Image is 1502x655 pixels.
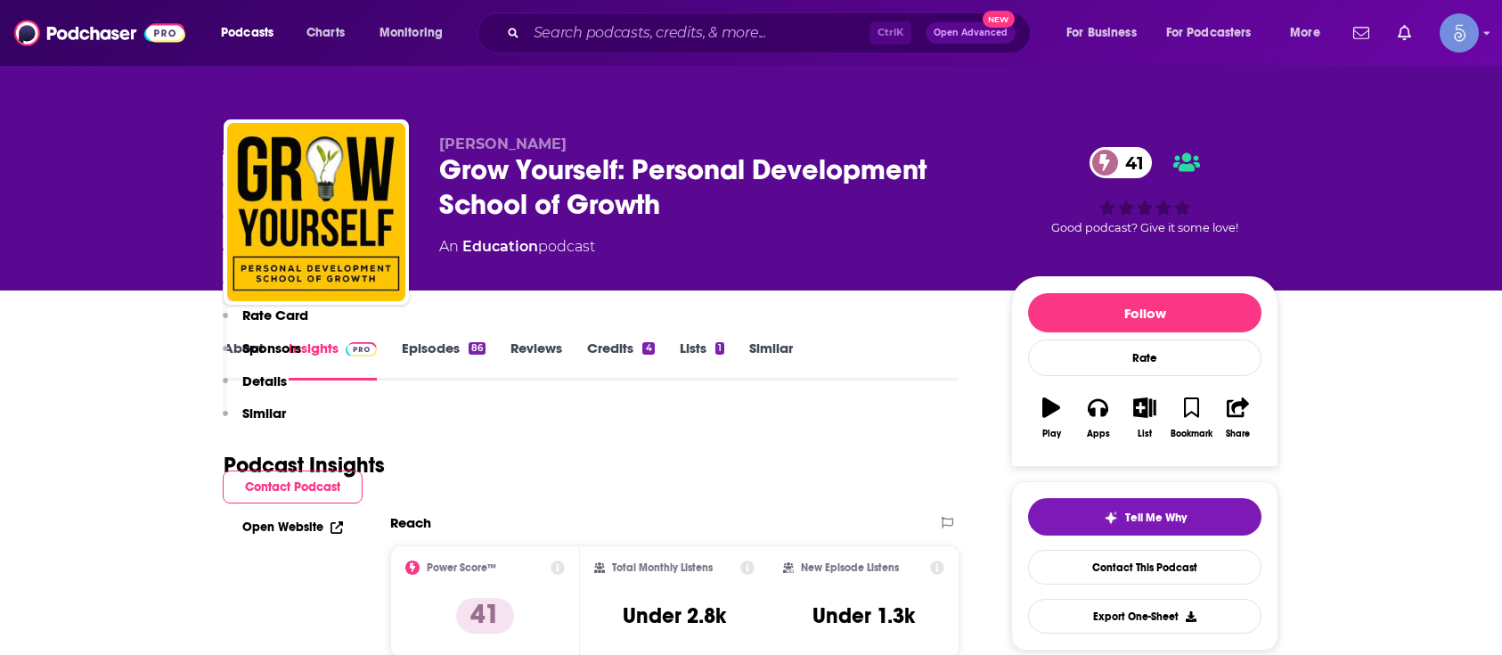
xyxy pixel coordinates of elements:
[1166,20,1252,45] span: For Podcasters
[1104,511,1118,525] img: tell me why sparkle
[227,123,405,301] img: Grow Yourself: Personal Development School of Growth
[1087,429,1110,439] div: Apps
[1440,13,1479,53] img: User Profile
[612,561,713,574] h2: Total Monthly Listens
[934,29,1008,37] span: Open Advanced
[221,20,273,45] span: Podcasts
[14,16,185,50] img: Podchaser - Follow, Share and Rate Podcasts
[1215,386,1261,450] button: Share
[223,340,301,373] button: Sponsors
[223,405,286,438] button: Similar
[1125,511,1187,525] span: Tell Me Why
[242,373,287,389] p: Details
[1290,20,1320,45] span: More
[812,602,915,629] h3: Under 1.3k
[587,340,654,381] a: Credits4
[208,19,297,47] button: open menu
[402,340,486,381] a: Episodes86
[427,561,496,574] h2: Power Score™
[469,342,486,355] div: 86
[749,340,793,381] a: Similar
[1066,20,1137,45] span: For Business
[1138,429,1152,439] div: List
[1278,19,1343,47] button: open menu
[242,520,343,535] a: Open Website
[801,561,899,574] h2: New Episode Listens
[390,514,431,531] h2: Reach
[1107,147,1153,178] span: 41
[715,342,724,355] div: 1
[623,602,726,629] h3: Under 2.8k
[223,373,287,405] button: Details
[1074,386,1121,450] button: Apps
[1440,13,1479,53] button: Show profile menu
[1226,429,1250,439] div: Share
[456,598,514,634] p: 41
[1028,550,1261,585] a: Contact This Podcast
[1042,429,1061,439] div: Play
[242,340,301,356] p: Sponsors
[242,405,286,422] p: Similar
[1054,19,1159,47] button: open menu
[295,19,355,47] a: Charts
[1028,340,1261,376] div: Rate
[1028,386,1074,450] button: Play
[1028,599,1261,634] button: Export One-Sheet
[439,135,567,152] span: [PERSON_NAME]
[1168,386,1214,450] button: Bookmark
[926,22,1016,44] button: Open AdvancedNew
[1155,19,1278,47] button: open menu
[983,11,1015,28] span: New
[367,19,466,47] button: open menu
[510,340,562,381] a: Reviews
[1090,147,1153,178] a: 41
[1440,13,1479,53] span: Logged in as Spiral5-G1
[1028,498,1261,536] button: tell me why sparkleTell Me Why
[494,12,1048,53] div: Search podcasts, credits, & more...
[380,20,443,45] span: Monitoring
[1051,221,1238,234] span: Good podcast? Give it some love!
[439,236,595,258] div: An podcast
[1011,135,1278,246] div: 41Good podcast? Give it some love!
[462,238,538,255] a: Education
[1028,293,1261,332] button: Follow
[642,342,654,355] div: 4
[306,20,345,45] span: Charts
[1391,18,1418,48] a: Show notifications dropdown
[527,19,869,47] input: Search podcasts, credits, & more...
[1122,386,1168,450] button: List
[680,340,724,381] a: Lists1
[223,471,363,504] button: Contact Podcast
[1346,18,1376,48] a: Show notifications dropdown
[869,21,911,45] span: Ctrl K
[1171,429,1212,439] div: Bookmark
